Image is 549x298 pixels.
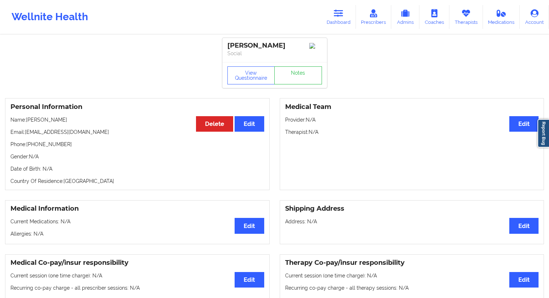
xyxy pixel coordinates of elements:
[227,50,322,57] p: Social
[509,218,539,233] button: Edit
[520,5,549,29] a: Account
[285,272,539,279] p: Current session (one time charge): N/A
[10,116,264,123] p: Name: [PERSON_NAME]
[285,259,539,267] h3: Therapy Co-pay/insur responsibility
[235,272,264,288] button: Edit
[509,272,539,288] button: Edit
[10,259,264,267] h3: Medical Co-pay/insur responsibility
[235,218,264,233] button: Edit
[309,43,322,49] img: Image%2Fplaceholer-image.png
[285,116,539,123] p: Provider: N/A
[449,5,483,29] a: Therapists
[285,218,539,225] p: Address: N/A
[10,178,264,185] p: Country Of Residence: [GEOGRAPHIC_DATA]
[10,103,264,111] h3: Personal Information
[356,5,392,29] a: Prescribers
[227,66,275,84] button: View Questionnaire
[10,272,264,279] p: Current session (one time charge): N/A
[235,116,264,132] button: Edit
[419,5,449,29] a: Coaches
[274,66,322,84] a: Notes
[10,165,264,172] p: Date of Birth: N/A
[196,116,233,132] button: Delete
[285,103,539,111] h3: Medical Team
[227,41,322,50] div: [PERSON_NAME]
[10,153,264,160] p: Gender: N/A
[391,5,419,29] a: Admins
[10,218,264,225] p: Current Medications: N/A
[509,116,539,132] button: Edit
[10,128,264,136] p: Email: [EMAIL_ADDRESS][DOMAIN_NAME]
[285,128,539,136] p: Therapist: N/A
[10,205,264,213] h3: Medical Information
[10,230,264,237] p: Allergies: N/A
[285,205,539,213] h3: Shipping Address
[537,119,549,148] a: Report Bug
[483,5,520,29] a: Medications
[321,5,356,29] a: Dashboard
[285,284,539,292] p: Recurring co-pay charge - all therapy sessions : N/A
[10,141,264,148] p: Phone: [PHONE_NUMBER]
[10,284,264,292] p: Recurring co-pay charge - all prescriber sessions : N/A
